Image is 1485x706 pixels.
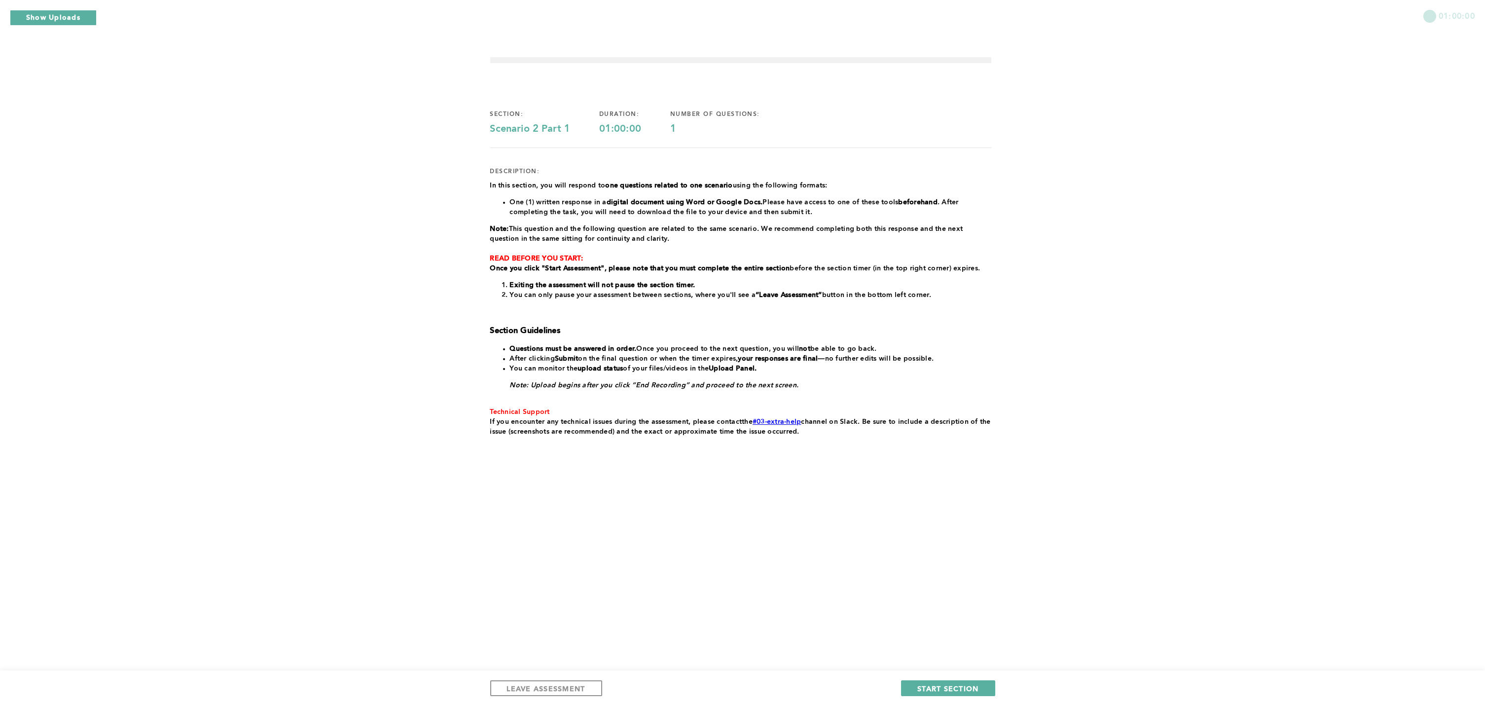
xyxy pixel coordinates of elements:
strong: “Leave Assessment” [756,292,822,298]
h3: Section Guidelines [490,326,991,336]
button: START SECTION [901,680,995,696]
strong: Questions must be answered in order. [510,345,637,352]
strong: beforehand [899,199,938,206]
li: One (1) written response in a Please have access to one of these tools . After completing the tas... [510,197,991,217]
strong: one questions related to one scenario [606,182,733,189]
strong: not [799,345,810,352]
div: description: [490,168,540,176]
strong: Exiting the assessment will not pause the section timer. [510,282,695,289]
div: Scenario 2 Part 1 [490,123,599,135]
strong: upload status [578,365,623,372]
strong: Note: [490,225,509,232]
strong: Upload Panel. [709,365,757,372]
em: Note: Upload begins after you click “End Recording” and proceed to the next screen. [510,382,799,389]
p: This question and the following question are related to the same scenario. We recommend completin... [490,224,991,244]
p: the channel on Slack [490,417,991,437]
li: You can only pause your assessment between sections, where you'll see a button in the bottom left... [510,290,991,300]
div: duration: [599,111,670,118]
li: After clicking on the final question or when the timer expires, —no further edits will be possible. [510,354,991,364]
span: Technical Support [490,409,550,415]
span: using the following formats: [733,182,828,189]
li: You can monitor the of your files/videos in the [510,364,991,373]
strong: your responses are final [738,355,818,362]
a: #03-extra-help [753,418,801,425]
div: section: [490,111,599,118]
strong: Once you click "Start Assessment", please note that you must complete the entire section [490,265,790,272]
strong: Submit [555,355,579,362]
button: Show Uploads [10,10,97,26]
div: number of questions: [670,111,789,118]
li: Once you proceed to the next question, you will be able to go back. [510,344,991,354]
span: START SECTION [917,684,978,693]
span: LEAVE ASSESSMENT [507,684,585,693]
span: In this section, you will respond to [490,182,606,189]
strong: READ BEFORE YOU START: [490,255,583,262]
div: 01:00:00 [599,123,670,135]
span: 01:00:00 [1439,10,1475,21]
p: before the section timer (in the top right corner) expires. [490,263,991,273]
div: 1 [670,123,789,135]
span: If you encounter any technical issues during the assessment, please contact [490,418,742,425]
strong: digital document using Word or Google Docs. [607,199,763,206]
button: LEAVE ASSESSMENT [490,680,602,696]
